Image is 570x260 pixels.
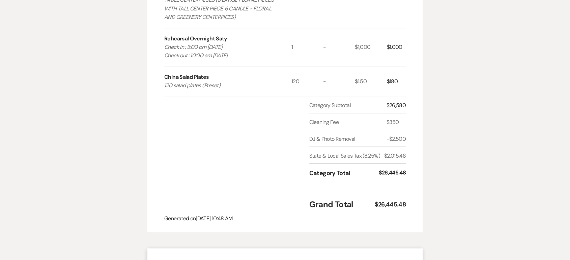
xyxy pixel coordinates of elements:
[164,73,209,81] div: China Salad Plates
[374,200,406,209] div: $26,445.48
[387,118,406,126] div: $350
[309,135,387,143] div: DJ & Photo Removal
[387,67,406,96] div: $180
[291,67,323,96] div: 120
[387,28,406,66] div: $1,000
[355,28,387,66] div: $1,000
[386,135,406,143] div: -$2,500
[309,198,375,210] div: Grand Total
[323,28,355,66] div: -
[355,67,387,96] div: $1.50
[309,101,387,109] div: Category Subtotal
[164,43,279,60] p: Check in : 3:00 pm [DATE] Check out : 10:00 am [DATE]
[309,118,387,126] div: Cleaning Fee
[323,67,355,96] div: -
[164,81,279,90] p: 120 salad plates (Preset)
[309,152,384,160] div: State & Local Sales Tax (8.25%)
[384,152,406,160] div: $2,015.48
[291,28,323,66] div: 1
[386,101,406,109] div: $26,580
[378,169,406,178] div: $26,445.48
[309,169,379,178] div: Category Total
[164,215,406,223] div: Generated on [DATE] 10:48 AM
[164,35,227,43] div: Rehearsal Overnight Saty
